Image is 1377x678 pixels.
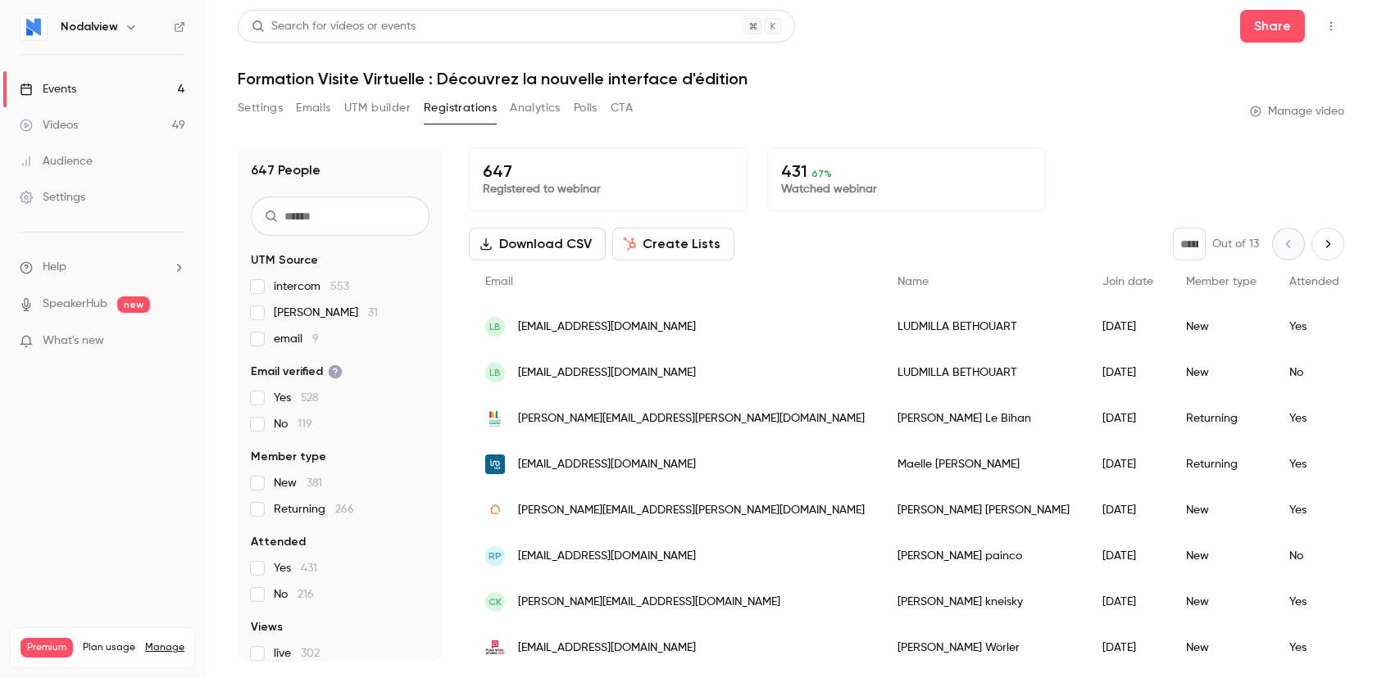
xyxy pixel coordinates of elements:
[301,648,320,659] span: 302
[881,441,1086,487] div: Maelle [PERSON_NAME]
[485,276,513,287] span: Email
[1170,625,1273,671] div: New
[1086,579,1170,625] div: [DATE]
[335,504,354,515] span: 266
[117,296,150,313] span: new
[781,181,1032,197] p: Watched webinar
[881,533,1086,579] div: [PERSON_NAME] painco
[1086,395,1170,441] div: [DATE]
[611,95,633,121] button: CTA
[1186,276,1257,287] span: Member type
[312,333,319,345] span: 9
[881,487,1086,533] div: [PERSON_NAME] [PERSON_NAME]
[518,502,865,519] span: [PERSON_NAME][EMAIL_ADDRESS][PERSON_NAME][DOMAIN_NAME]
[1273,579,1356,625] div: Yes
[20,117,78,133] div: Videos
[301,392,319,404] span: 528
[1170,304,1273,350] div: New
[1250,103,1344,120] a: Manage video
[145,641,184,654] a: Manage
[301,563,317,574] span: 431
[489,594,502,609] span: ck
[1086,441,1170,487] div: [DATE]
[881,350,1086,395] div: LUDMILLA BETHOUART
[1273,533,1356,579] div: No
[1273,487,1356,533] div: Yes
[274,475,322,491] span: New
[251,252,318,269] span: UTM Source
[20,81,76,97] div: Events
[1273,304,1356,350] div: Yes
[252,18,416,35] div: Search for videos or events
[469,228,606,260] button: Download CSV
[1086,350,1170,395] div: [DATE]
[485,638,505,658] img: proprietes-privees.com
[43,296,107,313] a: SpeakerHub
[1086,304,1170,350] div: [DATE]
[274,278,349,295] span: intercom
[518,640,696,657] span: [EMAIL_ADDRESS][DOMAIN_NAME]
[612,228,734,260] button: Create Lists
[424,95,497,121] button: Registrations
[781,161,1032,181] p: 431
[1170,533,1273,579] div: New
[518,548,696,565] span: [EMAIL_ADDRESS][DOMAIN_NAME]
[274,560,317,576] span: Yes
[1170,441,1273,487] div: Returning
[574,95,598,121] button: Polls
[251,449,326,465] span: Member type
[61,19,118,35] h6: Nodalview
[274,501,354,518] span: Returning
[518,456,696,473] span: [EMAIL_ADDRESS][DOMAIN_NAME]
[20,638,73,658] span: Premium
[251,534,306,550] span: Attended
[518,410,865,427] span: [PERSON_NAME][EMAIL_ADDRESS][PERSON_NAME][DOMAIN_NAME]
[20,189,85,206] div: Settings
[298,418,312,430] span: 119
[1170,350,1273,395] div: New
[485,500,505,520] img: safti.fr
[518,364,696,382] span: [EMAIL_ADDRESS][DOMAIN_NAME]
[43,259,66,276] span: Help
[510,95,561,121] button: Analytics
[251,364,343,380] span: Email verified
[1170,487,1273,533] div: New
[881,304,1086,350] div: LUDMILLA BETHOUART
[489,365,501,380] span: LB
[166,334,185,349] iframe: Noticeable Trigger
[489,319,501,334] span: LB
[1289,276,1339,287] span: Attended
[881,579,1086,625] div: [PERSON_NAME] kneisky
[1273,625,1356,671] div: Yes
[485,409,505,428] img: squarehabitat.fr
[368,307,378,319] span: 31
[274,331,319,347] span: email
[274,390,319,406] span: Yes
[274,586,314,603] span: No
[43,332,104,350] span: What's new
[274,305,378,321] span: [PERSON_NAME]
[251,160,320,180] h1: 647 People
[1311,228,1344,260] button: Next page
[1086,625,1170,671] div: [DATE]
[274,416,312,432] span: No
[483,181,734,197] p: Registered to webinar
[298,589,314,600] span: 216
[485,454,505,474] img: iadfrance.fr
[1170,395,1273,441] div: Returning
[83,641,135,654] span: Plan usage
[1102,276,1153,287] span: Join date
[1086,533,1170,579] div: [DATE]
[307,477,322,489] span: 381
[1170,579,1273,625] div: New
[238,69,1344,88] h1: Formation Visite Virtuelle : Découvrez la nouvelle interface d'édition
[330,281,349,292] span: 553
[1240,10,1305,43] button: Share
[344,95,411,121] button: UTM builder
[898,276,929,287] span: Name
[251,619,283,635] span: Views
[1273,350,1356,395] div: No
[20,14,47,40] img: Nodalview
[518,319,696,336] span: [EMAIL_ADDRESS][DOMAIN_NAME]
[483,161,734,181] p: 647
